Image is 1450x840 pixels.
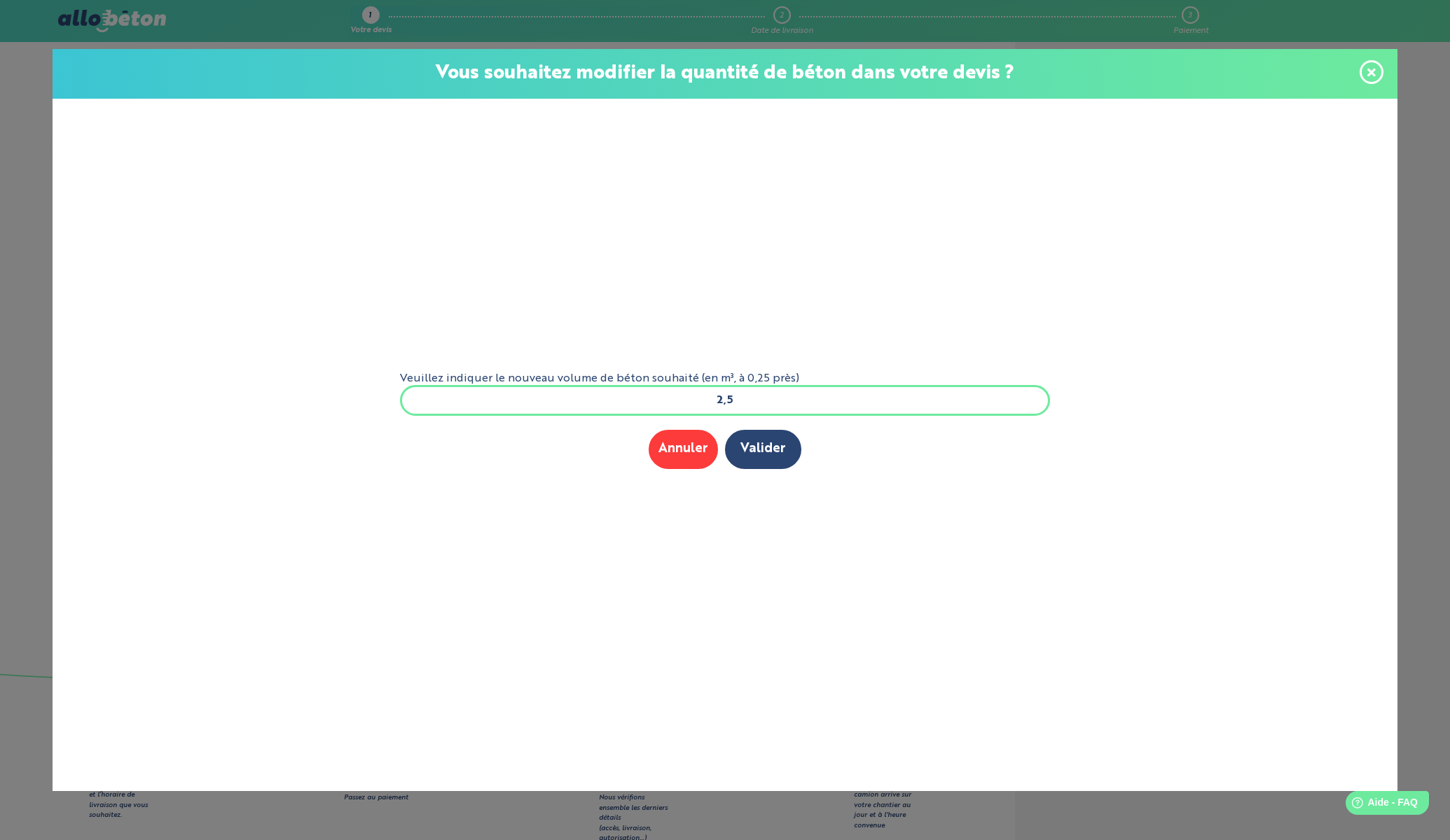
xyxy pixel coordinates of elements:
[400,372,1050,385] label: Veuillez indiquer le nouveau volume de béton souhaité (en m³, à 0,25 près)
[725,430,801,468] button: Valider
[1325,785,1435,825] iframe: Help widget launcher
[649,430,718,468] button: Annuler
[400,385,1050,416] input: xxx
[67,63,1383,85] p: Vous souhaitez modifier la quantité de béton dans votre devis ?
